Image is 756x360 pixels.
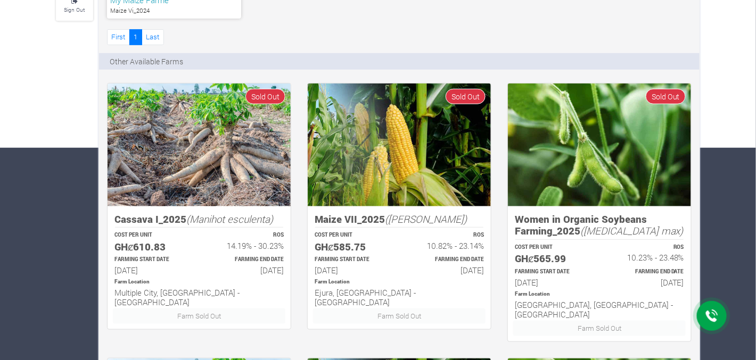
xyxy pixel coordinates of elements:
nav: Page Navigation [107,29,164,45]
h5: Women in Organic Soybeans Farming_2025 [515,213,684,237]
p: Estimated Farming Start Date [114,256,190,264]
a: First [107,29,130,45]
h5: GHȼ565.99 [515,253,590,265]
h6: 10.23% - 23.48% [609,253,684,262]
span: Sold Out [446,89,486,104]
p: Estimated Farming End Date [609,268,684,276]
h6: 14.19% - 30.23% [209,241,284,250]
h5: Maize VII_2025 [315,213,484,225]
p: COST PER UNIT [315,231,390,239]
span: Sold Out [245,89,285,104]
small: Sign Out [64,6,85,13]
h6: [DATE] [209,265,284,275]
p: Estimated Farming Start Date [515,268,590,276]
p: Estimated Farming Start Date [315,256,390,264]
p: COST PER UNIT [114,231,190,239]
h6: 10.82% - 23.14% [409,241,484,250]
i: ([MEDICAL_DATA] max) [580,224,684,237]
p: ROS [409,231,484,239]
img: growforme image [108,83,291,206]
h6: Multiple City, [GEOGRAPHIC_DATA] - [GEOGRAPHIC_DATA] [114,288,284,307]
p: ROS [209,231,284,239]
p: Other Available Farms [110,56,183,67]
img: growforme image [308,83,491,206]
h6: [DATE] [515,278,590,287]
h6: [DATE] [315,265,390,275]
h5: GHȼ610.83 [114,241,190,253]
img: growforme image [508,83,691,206]
h6: [DATE] [409,265,484,275]
p: ROS [609,244,684,252]
h6: Ejura, [GEOGRAPHIC_DATA] - [GEOGRAPHIC_DATA] [315,288,484,307]
p: Maize Vi_2024 [110,6,238,15]
p: Estimated Farming End Date [409,256,484,264]
span: Sold Out [646,89,686,104]
p: Location of Farm [515,290,684,298]
h6: [DATE] [609,278,684,287]
h5: GHȼ585.75 [315,241,390,253]
i: ([PERSON_NAME]) [385,212,467,225]
p: Location of Farm [315,278,484,286]
i: (Manihot esculenta) [186,212,273,225]
h6: [DATE] [114,265,190,275]
p: Estimated Farming End Date [209,256,284,264]
h6: [GEOGRAPHIC_DATA], [GEOGRAPHIC_DATA] - [GEOGRAPHIC_DATA] [515,300,684,319]
p: COST PER UNIT [515,244,590,252]
a: 1 [129,29,142,45]
p: Location of Farm [114,278,284,286]
a: Last [142,29,164,45]
h5: Cassava I_2025 [114,213,284,225]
